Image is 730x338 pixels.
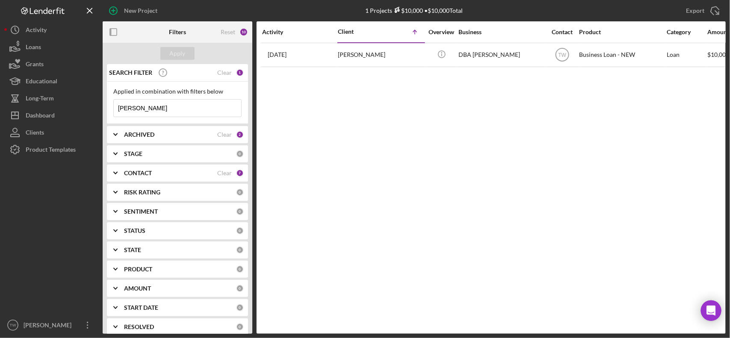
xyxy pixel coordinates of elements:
b: RESOLVED [124,323,154,330]
b: SEARCH FILTER [109,69,152,76]
button: Grants [4,56,98,73]
div: 10 [239,28,248,36]
b: START DATE [124,304,158,311]
text: TW [10,323,17,328]
span: $10,000 [707,51,729,58]
div: [PERSON_NAME] [21,317,77,336]
button: Product Templates [4,141,98,158]
b: CONTACT [124,170,152,176]
div: New Project [124,2,157,19]
div: 0 [236,285,244,292]
div: Apply [170,47,186,60]
div: Loan [667,44,706,66]
div: 0 [236,246,244,254]
div: Dashboard [26,107,55,126]
button: Activity [4,21,98,38]
div: 0 [236,208,244,215]
button: New Project [103,2,166,19]
div: Clear [217,69,232,76]
div: Activity [26,21,47,41]
div: 0 [236,265,244,273]
div: Applied in combination with filters below [113,88,242,95]
div: 7 [236,169,244,177]
button: Apply [160,47,195,60]
b: AMOUNT [124,285,151,292]
div: Open Intercom Messenger [701,300,721,321]
div: Export [686,2,704,19]
button: Educational [4,73,98,90]
div: Category [667,29,706,35]
time: 2025-10-08 19:09 [268,51,287,58]
div: Clients [26,124,44,143]
div: Activity [262,29,337,35]
div: Clear [217,170,232,176]
div: Business [458,29,544,35]
div: Client [338,28,381,35]
button: Export [677,2,726,19]
b: Filters [169,29,186,35]
div: [PERSON_NAME] [338,44,423,66]
button: Clients [4,124,98,141]
div: 0 [236,150,244,158]
b: ARCHIVED [124,131,154,138]
div: Product Templates [26,141,76,160]
div: DBA [PERSON_NAME] [458,44,544,66]
div: 2 [236,131,244,138]
b: PRODUCT [124,266,152,273]
div: Reset [221,29,235,35]
div: Clear [217,131,232,138]
div: $10,000 [393,7,423,14]
div: 1 [236,69,244,76]
button: Long-Term [4,90,98,107]
b: STAGE [124,150,142,157]
b: RISK RATING [124,189,160,196]
b: STATE [124,247,141,253]
div: 1 Projects • $10,000 Total [366,7,463,14]
b: STATUS [124,227,145,234]
text: TW [558,52,566,58]
b: SENTIMENT [124,208,158,215]
div: 0 [236,323,244,331]
div: Long-Term [26,90,54,109]
div: Overview [426,29,458,35]
div: 0 [236,304,244,312]
button: Dashboard [4,107,98,124]
div: Business Loan - NEW [579,44,665,66]
div: 0 [236,227,244,235]
div: 0 [236,188,244,196]
button: Loans [4,38,98,56]
button: TW[PERSON_NAME] [4,317,98,334]
div: Grants [26,56,44,75]
div: Product [579,29,665,35]
div: Contact [546,29,578,35]
div: Educational [26,73,57,92]
div: Loans [26,38,41,58]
